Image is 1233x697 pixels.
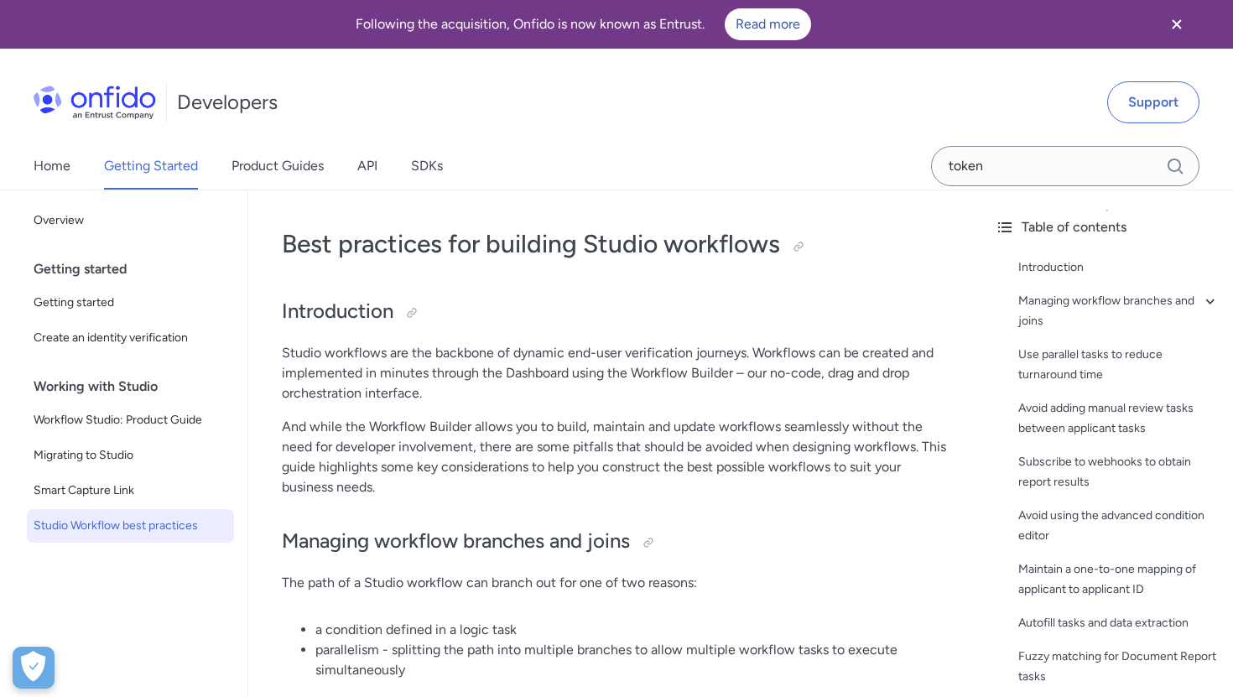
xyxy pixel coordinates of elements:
[34,410,227,430] span: Workflow Studio: Product Guide
[931,146,1199,186] input: Onfido search input field
[282,298,948,326] h2: Introduction
[13,647,55,689] button: Open Preferences
[411,143,443,190] a: SDKs
[27,509,234,543] a: Studio Workflow best practices
[1018,257,1220,278] a: Introduction
[34,516,227,536] span: Studio Workflow best practices
[232,143,324,190] a: Product Guides
[1167,14,1187,34] svg: Close banner
[1146,3,1208,45] button: Close banner
[13,647,55,689] div: Cookie Preferences
[34,445,227,466] span: Migrating to Studio
[27,286,234,320] a: Getting started
[1018,398,1220,439] a: Avoid adding manual review tasks between applicant tasks
[1018,452,1220,492] a: Subscribe to webhooks to obtain report results
[27,474,234,507] a: Smart Capture Link
[725,8,811,40] a: Read more
[1107,81,1199,123] a: Support
[34,370,241,403] div: Working with Studio
[1018,506,1220,546] a: Avoid using the advanced condition editor
[34,86,156,119] img: Onfido Logo
[995,217,1220,237] div: Table of contents
[1018,345,1220,385] a: Use parallel tasks to reduce turnaround time
[34,143,70,190] a: Home
[282,528,948,556] h2: Managing workflow branches and joins
[27,403,234,437] a: Workflow Studio: Product Guide
[34,293,227,313] span: Getting started
[104,143,198,190] a: Getting Started
[315,640,948,680] li: parallelism - splitting the path into multiple branches to allow multiple workflow tasks to execu...
[34,252,241,286] div: Getting started
[1018,647,1220,687] a: Fuzzy matching for Document Report tasks
[1018,613,1220,633] a: Autofill tasks and data extraction
[20,8,1146,40] div: Following the acquisition, Onfido is now known as Entrust.
[282,343,948,403] p: Studio workflows are the backbone of dynamic end-user verification journeys. Workflows can be cre...
[357,143,377,190] a: API
[27,439,234,472] a: Migrating to Studio
[27,204,234,237] a: Overview
[282,417,948,497] p: And while the Workflow Builder allows you to build, maintain and update workflows seamlessly with...
[282,227,948,261] h1: Best practices for building Studio workflows
[177,89,278,116] h1: Developers
[34,211,227,231] span: Overview
[34,481,227,501] span: Smart Capture Link
[34,328,227,348] span: Create an identity verification
[315,620,948,640] li: a condition defined in a logic task
[282,573,948,593] p: The path of a Studio workflow can branch out for one of two reasons:
[27,321,234,355] a: Create an identity verification
[1018,291,1220,331] a: Managing workflow branches and joins
[1018,559,1220,600] a: Maintain a one-to-one mapping of applicant to applicant ID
